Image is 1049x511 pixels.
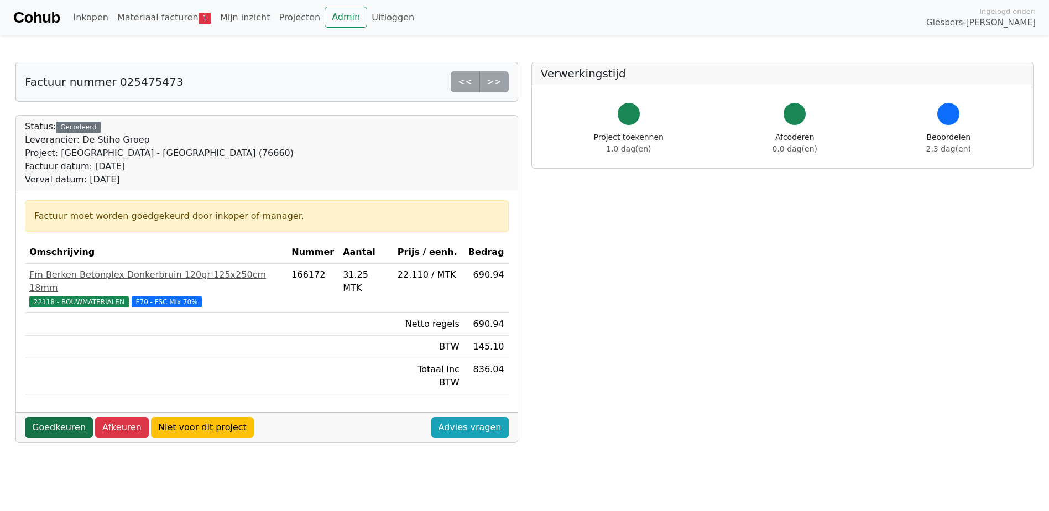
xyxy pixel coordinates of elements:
span: 0.0 dag(en) [773,144,817,153]
td: Netto regels [393,313,464,336]
td: Totaal inc BTW [393,358,464,394]
a: Niet voor dit project [151,417,254,438]
a: Cohub [13,4,60,31]
a: Admin [325,7,367,28]
div: Project: [GEOGRAPHIC_DATA] - [GEOGRAPHIC_DATA] (76660) [25,147,294,160]
th: Aantal [338,241,393,264]
div: Afcoderen [773,132,817,155]
div: Factuur datum: [DATE] [25,160,294,173]
span: Ingelogd onder: [979,6,1036,17]
div: Factuur moet worden goedgekeurd door inkoper of manager. [34,210,499,223]
div: Status: [25,120,294,186]
div: Verval datum: [DATE] [25,173,294,186]
th: Bedrag [464,241,509,264]
div: Fm Berken Betonplex Donkerbruin 120gr 125x250cm 18mm [29,268,283,295]
div: Beoordelen [926,132,971,155]
div: 31.25 MTK [343,268,389,295]
a: Uitloggen [367,7,419,29]
a: Goedkeuren [25,417,93,438]
span: 1.0 dag(en) [606,144,651,153]
th: Prijs / eenh. [393,241,464,264]
span: F70 - FSC Mix 70% [132,296,202,307]
a: Inkopen [69,7,112,29]
h5: Verwerkingstijd [541,67,1025,80]
a: Afkeuren [95,417,149,438]
td: 690.94 [464,264,509,313]
th: Nummer [287,241,338,264]
td: BTW [393,336,464,358]
a: Mijn inzicht [216,7,275,29]
th: Omschrijving [25,241,287,264]
td: 166172 [287,264,338,313]
span: 2.3 dag(en) [926,144,971,153]
a: Materiaal facturen1 [113,7,216,29]
span: 22118 - BOUWMATERIALEN [29,296,129,307]
div: Gecodeerd [56,122,101,133]
span: Giesbers-[PERSON_NAME] [926,17,1036,29]
h5: Factuur nummer 025475473 [25,75,183,88]
a: Fm Berken Betonplex Donkerbruin 120gr 125x250cm 18mm22118 - BOUWMATERIALEN F70 - FSC Mix 70% [29,268,283,308]
span: 1 [199,13,211,24]
td: 690.94 [464,313,509,336]
a: Advies vragen [431,417,509,438]
a: Projecten [274,7,325,29]
div: 22.110 / MTK [398,268,460,281]
td: 836.04 [464,358,509,394]
div: Project toekennen [594,132,664,155]
td: 145.10 [464,336,509,358]
div: Leverancier: De Stiho Groep [25,133,294,147]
